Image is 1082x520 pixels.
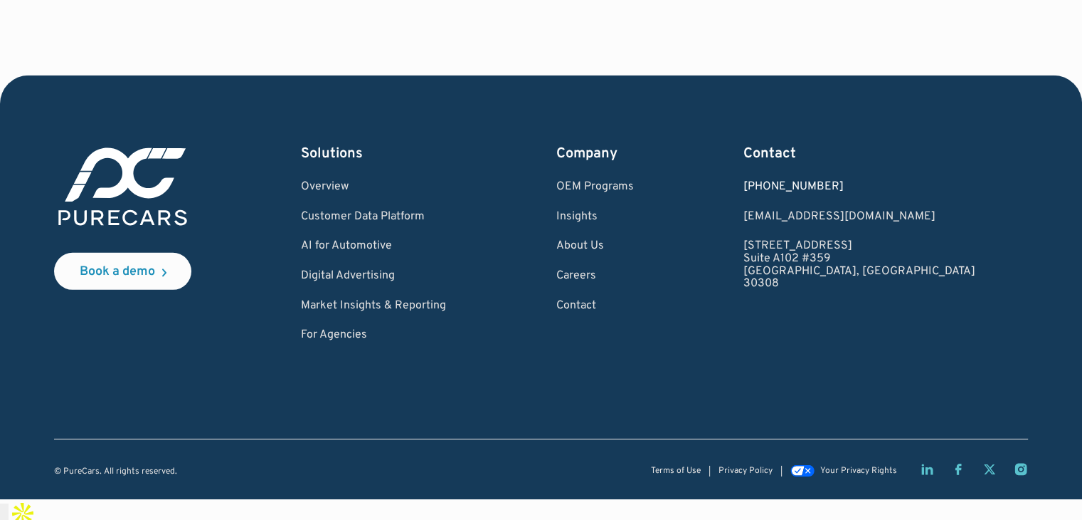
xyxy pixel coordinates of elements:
[718,467,773,476] a: Privacy Policy
[820,467,897,476] div: Your Privacy Rights
[743,240,975,290] a: [STREET_ADDRESS]Suite A102 #359[GEOGRAPHIC_DATA], [GEOGRAPHIC_DATA]30308
[301,300,446,313] a: Market Insights & Reporting
[920,462,934,477] a: LinkedIn page
[301,144,446,164] div: Solutions
[743,181,975,194] div: [PHONE_NUMBER]
[790,467,897,477] a: Your Privacy Rights
[54,144,191,230] img: purecars logo
[951,462,965,477] a: Facebook page
[556,144,633,164] div: Company
[982,462,997,477] a: Twitter X page
[301,270,446,283] a: Digital Advertising
[556,300,633,313] a: Contact
[301,240,446,253] a: AI for Automotive
[80,266,155,279] div: Book a demo
[54,467,177,477] div: © PureCars. All rights reserved.
[1014,462,1028,477] a: Instagram page
[556,240,633,253] a: About Us
[743,144,975,164] div: Contact
[556,181,633,194] a: OEM Programs
[301,211,446,224] a: Customer Data Platform
[301,181,446,194] a: Overview
[743,211,975,224] a: Email us
[54,253,191,290] a: Book a demo
[556,211,633,224] a: Insights
[301,329,446,342] a: For Agencies
[556,270,633,283] a: Careers
[651,467,701,476] a: Terms of Use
